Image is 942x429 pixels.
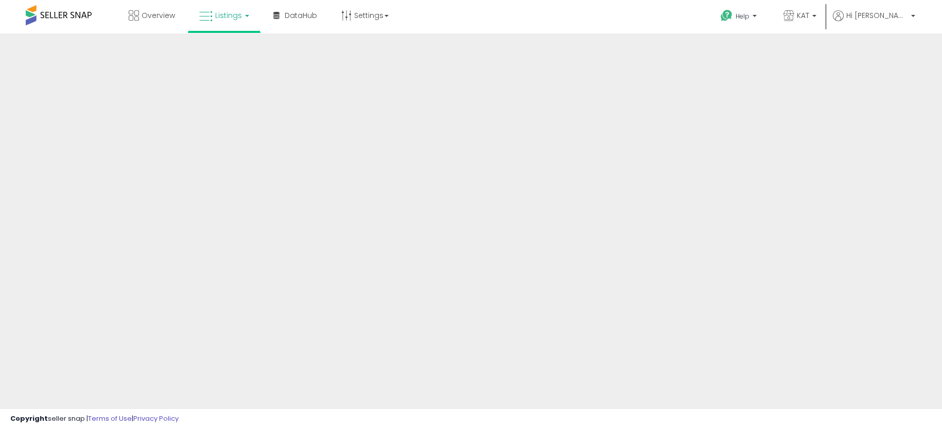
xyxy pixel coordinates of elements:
span: Hi [PERSON_NAME] [846,10,908,21]
span: Overview [142,10,175,21]
span: Help [736,12,749,21]
a: Hi [PERSON_NAME] [833,10,915,33]
span: KAT [797,10,809,21]
span: DataHub [285,10,317,21]
a: Help [712,2,767,33]
a: Terms of Use [88,414,132,423]
div: seller snap | | [10,414,179,424]
i: Get Help [720,9,733,22]
span: Listings [215,10,242,21]
a: Privacy Policy [133,414,179,423]
strong: Copyright [10,414,48,423]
